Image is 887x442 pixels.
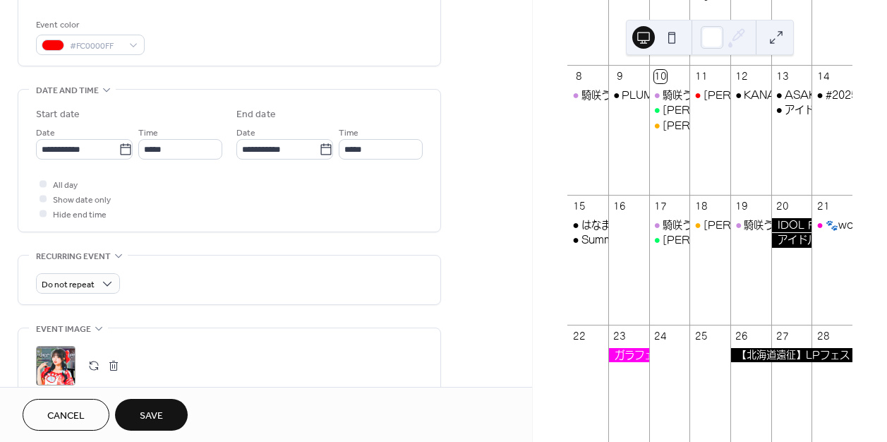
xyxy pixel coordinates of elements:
[771,233,812,247] div: アイドルアラモードプチVol.117
[567,218,608,232] div: はなまるっ Vol.103～全組25分SP～
[649,119,690,133] div: 天瀬ひまり ワングラ出演
[771,103,812,117] div: アイドルマリアージュVol.29～全組30分SP～
[811,218,852,232] div: 🐾wonder channel 騎咲うな卒業公演🐾 ~ぐっどぅないと騎咲うな💤⭐️~
[694,330,707,342] div: 25
[613,200,626,213] div: 16
[572,70,585,83] div: 8
[36,18,142,32] div: Event color
[140,409,163,424] span: Save
[735,70,748,83] div: 12
[53,193,111,208] span: Show date only
[572,330,585,342] div: 22
[694,70,707,83] div: 11
[811,88,852,102] div: #2025瀬戸に沼 WARP SHINJUKU定期公演③
[36,249,111,264] span: Recurring event
[663,88,765,102] div: 騎咲うな ワングラ出演
[53,208,107,222] span: Hide end time
[649,103,690,117] div: 佐々木りな ワングラ出演
[613,70,626,83] div: 9
[654,70,667,83] div: 10
[694,200,707,213] div: 18
[654,200,667,213] div: 17
[744,88,791,102] div: KANADE
[70,39,122,54] span: #FC0000FF
[36,83,99,98] span: Date and time
[23,399,109,431] button: Cancel
[581,218,751,232] div: はなまるっ Vol.103～全組25分SP～
[663,103,819,117] div: [PERSON_NAME] ワングラ出演
[236,107,276,122] div: End date
[735,200,748,213] div: 19
[816,200,829,213] div: 21
[608,88,649,102] div: PLUMLIVE 祝100回公演
[567,88,608,102] div: 騎咲うな ワングラ出演
[115,399,188,431] button: Save
[771,88,812,102] div: ASAKUSA DREAMBOX Saturday FreeLive special supported by ブタイウラ
[776,70,789,83] div: 13
[816,70,829,83] div: 14
[704,88,859,102] div: [PERSON_NAME] ワングラ出演
[42,277,95,293] span: Do not repeat
[36,126,55,141] span: Date
[581,233,670,247] div: Summer Summer
[663,233,819,247] div: [PERSON_NAME] ワングラ出演
[608,348,649,362] div: ガラフェスDASH!! 板橋伝説
[730,348,852,362] div: 【北海道遠征】LPフェス
[339,126,358,141] span: Time
[730,218,771,232] div: 騎咲うな ワングラ出演
[689,88,730,102] div: 緒方日菜 ワングラ出演
[622,88,740,102] div: PLUMLIVE 祝100回公演
[567,233,608,247] div: Summer Summer
[36,346,76,386] div: ;
[236,126,255,141] span: Date
[663,218,765,232] div: 騎咲うな ワングラ出演
[581,88,684,102] div: 騎咲うな ワングラ出演
[816,330,829,342] div: 28
[704,218,859,232] div: [PERSON_NAME] ワングラ出演
[47,409,85,424] span: Cancel
[649,218,690,232] div: 騎咲うな ワングラ出演
[776,200,789,213] div: 20
[613,330,626,342] div: 23
[36,107,80,122] div: Start date
[36,322,91,337] span: Event image
[735,330,748,342] div: 26
[689,218,730,232] div: 天瀬ひまり ワングラ出演
[138,126,158,141] span: Time
[572,200,585,213] div: 15
[744,218,846,232] div: 騎咲うな ワングラ出演
[776,330,789,342] div: 27
[53,178,78,193] span: All day
[771,218,812,232] div: IDOL FABRIC vol.7
[649,233,690,247] div: 佐々木りな ワングラ出演
[730,88,771,102] div: KANADE
[649,88,690,102] div: 騎咲うな ワングラ出演
[654,330,667,342] div: 24
[663,119,819,133] div: [PERSON_NAME] ワングラ出演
